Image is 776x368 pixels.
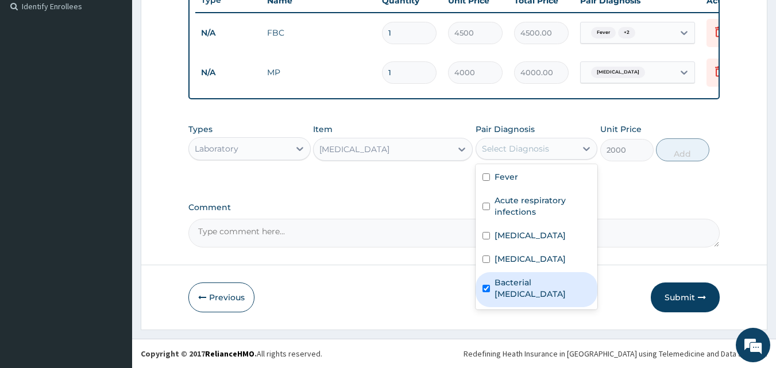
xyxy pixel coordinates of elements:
label: Comment [188,203,720,212]
span: Fever [591,27,616,38]
button: Submit [651,282,720,312]
textarea: Type your message and hit 'Enter' [6,246,219,286]
span: [MEDICAL_DATA] [591,67,645,78]
label: Pair Diagnosis [476,123,535,135]
label: Bacterial [MEDICAL_DATA] [495,277,591,300]
button: Previous [188,282,254,312]
label: Unit Price [600,123,642,135]
div: Redefining Heath Insurance in [GEOGRAPHIC_DATA] using Telemedicine and Data Science! [464,348,767,359]
a: RelianceHMO [205,348,254,359]
strong: Copyright © 2017 . [141,348,257,359]
footer: All rights reserved. [132,339,776,368]
label: Acute respiratory infections [495,195,591,218]
label: Types [188,125,213,134]
td: N/A [195,62,261,83]
div: [MEDICAL_DATA] [319,144,389,155]
label: Fever [495,171,518,183]
label: [MEDICAL_DATA] [495,230,566,241]
div: Chat with us now [60,64,193,79]
td: MP [261,61,376,84]
td: FBC [261,21,376,44]
span: We're online! [67,111,159,227]
span: + 2 [618,27,635,38]
td: N/A [195,22,261,44]
img: d_794563401_company_1708531726252_794563401 [21,57,47,86]
button: Add [656,138,709,161]
div: Select Diagnosis [482,143,549,154]
label: Item [313,123,333,135]
div: Minimize live chat window [188,6,216,33]
label: [MEDICAL_DATA] [495,253,566,265]
div: Laboratory [195,143,238,154]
